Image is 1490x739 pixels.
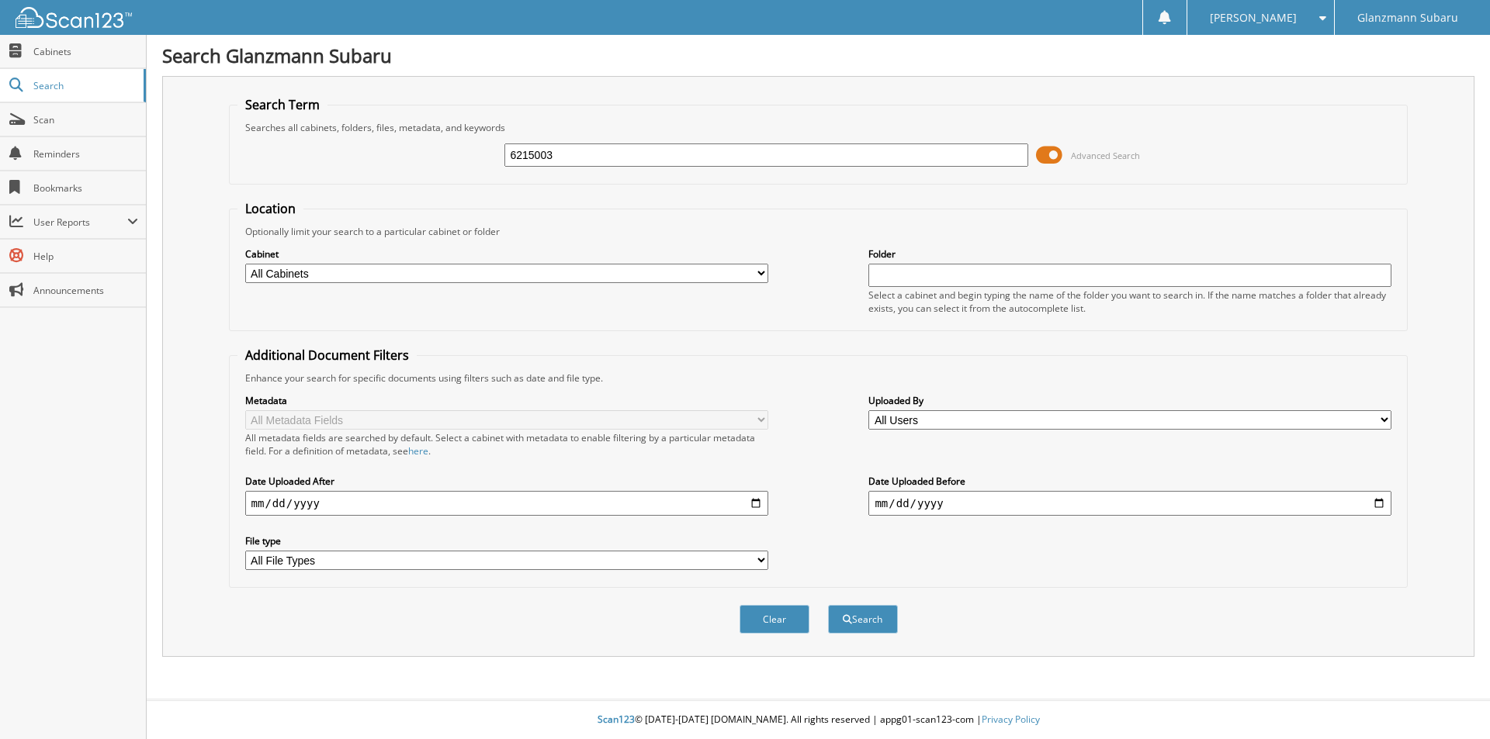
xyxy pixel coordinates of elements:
[868,491,1391,516] input: end
[237,200,303,217] legend: Location
[408,444,428,458] a: here
[237,96,327,113] legend: Search Term
[868,247,1391,261] label: Folder
[1412,665,1490,739] iframe: Chat Widget
[33,79,136,92] span: Search
[16,7,132,28] img: scan123-logo-white.svg
[237,371,1400,385] div: Enhance your search for specific documents using filters such as date and file type.
[33,147,138,161] span: Reminders
[982,713,1040,726] a: Privacy Policy
[147,701,1490,739] div: © [DATE]-[DATE] [DOMAIN_NAME]. All rights reserved | appg01-scan123-com |
[868,394,1391,407] label: Uploaded By
[245,431,768,458] div: All metadata fields are searched by default. Select a cabinet with metadata to enable filtering b...
[245,534,768,547] label: File type
[237,121,1400,134] div: Searches all cabinets, folders, files, metadata, and keywords
[162,43,1474,68] h1: Search Glanzmann Subaru
[740,605,809,634] button: Clear
[33,181,138,195] span: Bookmarks
[33,284,138,297] span: Announcements
[33,45,138,58] span: Cabinets
[237,347,417,364] legend: Additional Document Filters
[33,250,138,263] span: Help
[828,605,898,634] button: Search
[245,475,768,488] label: Date Uploaded After
[868,288,1391,315] div: Select a cabinet and begin typing the name of the folder you want to search in. If the name match...
[33,216,127,229] span: User Reports
[237,225,1400,238] div: Optionally limit your search to a particular cabinet or folder
[598,713,635,726] span: Scan123
[1357,13,1458,22] span: Glanzmann Subaru
[868,475,1391,488] label: Date Uploaded Before
[33,113,138,126] span: Scan
[245,394,768,407] label: Metadata
[1210,13,1297,22] span: [PERSON_NAME]
[245,491,768,516] input: start
[1071,150,1140,161] span: Advanced Search
[245,247,768,261] label: Cabinet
